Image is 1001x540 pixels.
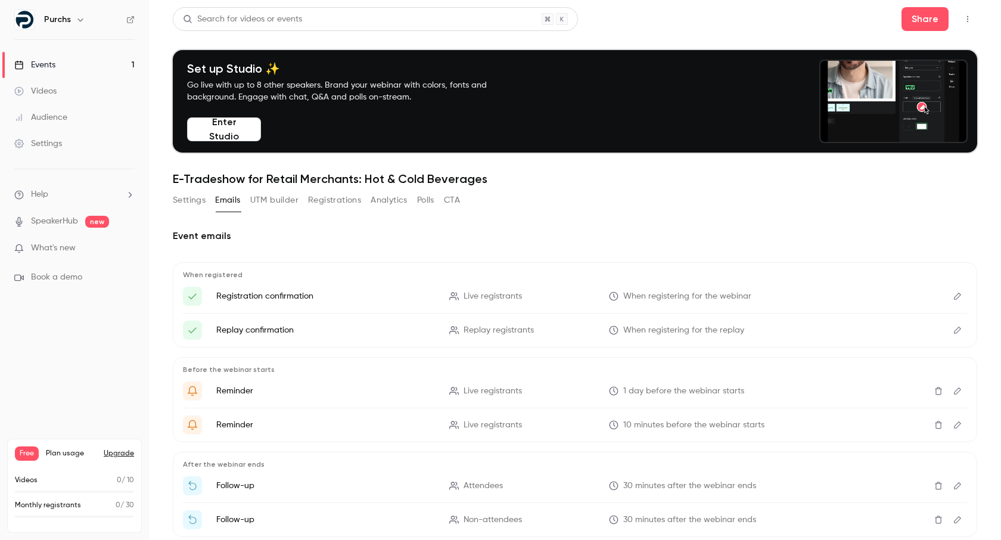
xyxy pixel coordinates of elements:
button: Edit [948,510,967,529]
span: Book a demo [31,271,82,284]
p: / 30 [116,500,134,511]
button: Upgrade [104,449,134,458]
button: Delete [929,510,948,529]
li: Here's your access link to {{ event_name }}! [183,287,967,306]
button: Edit [948,476,967,495]
button: Delete [929,476,948,495]
div: Audience [14,111,67,123]
p: Replay confirmation [216,324,435,336]
span: 0 [117,477,122,484]
span: new [85,216,109,228]
p: / 10 [117,475,134,486]
p: Registration confirmation [216,290,435,302]
li: {{ event_name }} is about to go live [183,415,967,435]
span: When registering for the replay [623,324,744,337]
span: 1 day before the webinar starts [623,385,744,398]
span: Live registrants [464,419,522,432]
p: Before the webinar starts [183,365,967,374]
span: Help [31,188,48,201]
button: Emails [215,191,240,210]
h2: Event emails [173,229,977,243]
p: Follow-up [216,480,435,492]
button: Enter Studio [187,117,261,141]
span: When registering for the webinar [623,290,751,303]
div: Videos [14,85,57,97]
button: Registrations [308,191,361,210]
p: Reminder [216,419,435,431]
button: Edit [948,287,967,306]
span: Attendees [464,480,503,492]
div: Settings [14,138,62,150]
button: UTM builder [250,191,299,210]
span: Live registrants [464,385,522,398]
p: Go live with up to 8 other speakers. Brand your webinar with colors, fonts and background. Engage... [187,79,515,103]
h6: Purchs [44,14,71,26]
span: 10 minutes before the webinar starts [623,419,764,432]
div: Events [14,59,55,71]
p: Videos [15,475,38,486]
a: SpeakerHub [31,215,78,228]
h4: Set up Studio ✨ [187,61,515,76]
button: Delete [929,415,948,435]
span: What's new [31,242,76,255]
p: When registered [183,270,967,280]
button: CTA [444,191,460,210]
p: Reminder [216,385,435,397]
button: Edit [948,381,967,401]
li: Thanks for attending {{ event_name }} [183,476,967,495]
li: help-dropdown-opener [14,188,135,201]
span: 30 minutes after the webinar ends [623,480,756,492]
p: Follow-up [216,514,435,526]
li: Watch the replay of {{ event_name }} [183,510,967,529]
span: Free [15,446,39,461]
li: Get Ready for '{{ event_name }}' tomorrow! [183,381,967,401]
img: Purchs [15,10,34,29]
button: Share [901,7,949,31]
span: Live registrants [464,290,522,303]
span: 30 minutes after the webinar ends [623,514,756,526]
p: After the webinar ends [183,460,967,469]
li: Here's your access link to {{ event_name }}! [183,321,967,340]
span: Replay registrants [464,324,534,337]
span: Non-attendees [464,514,522,526]
button: Settings [173,191,206,210]
button: Analytics [371,191,408,210]
button: Edit [948,415,967,435]
span: Plan usage [46,449,97,458]
button: Delete [929,381,948,401]
iframe: Noticeable Trigger [120,243,135,254]
button: Edit [948,321,967,340]
p: Monthly registrants [15,500,81,511]
h1: E-Tradeshow for Retail Merchants: Hot & Cold Beverages [173,172,977,186]
button: Polls [417,191,434,210]
div: Search for videos or events [183,13,302,26]
span: 0 [116,502,120,509]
